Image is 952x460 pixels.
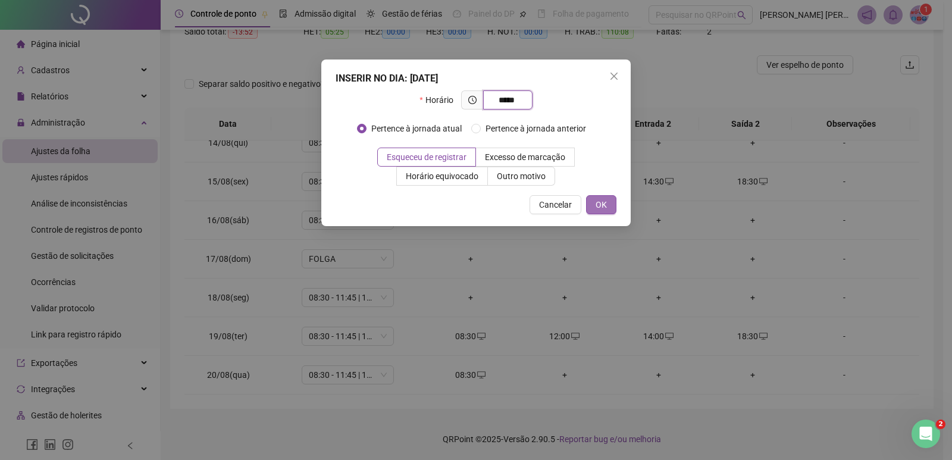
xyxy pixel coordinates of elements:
span: OK [596,198,607,211]
span: Pertence à jornada anterior [481,122,591,135]
span: Outro motivo [497,171,546,181]
span: Horário equivocado [406,171,478,181]
span: Esqueceu de registrar [387,152,466,162]
button: OK [586,195,616,214]
span: 2 [936,420,945,429]
div: INSERIR NO DIA : [DATE] [336,71,616,86]
button: Close [605,67,624,86]
label: Horário [419,90,461,109]
span: close [609,71,619,81]
span: Cancelar [539,198,572,211]
span: clock-circle [468,96,477,104]
iframe: Intercom live chat [912,420,940,448]
span: Excesso de marcação [485,152,565,162]
span: Pertence à jornada atual [367,122,466,135]
button: Cancelar [530,195,581,214]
